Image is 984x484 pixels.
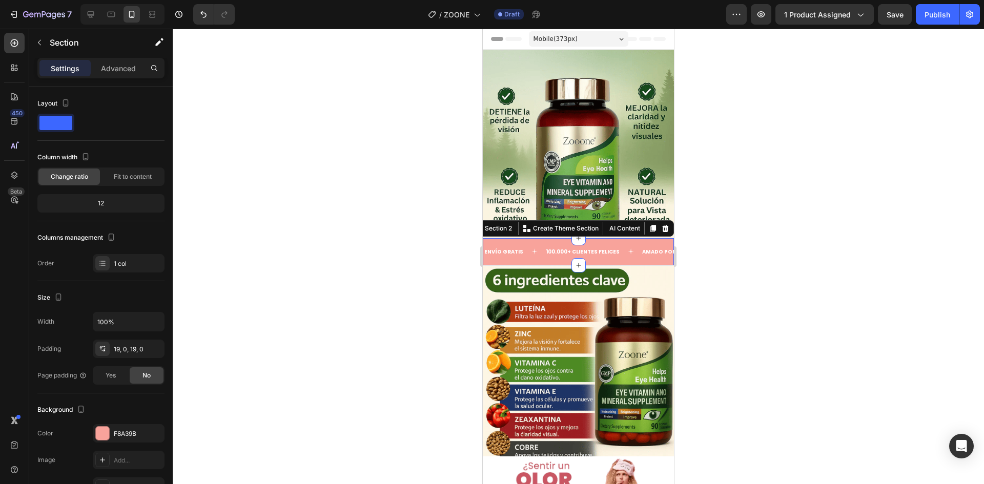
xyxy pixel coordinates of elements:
[106,371,116,380] span: Yes
[51,172,88,181] span: Change ratio
[37,231,117,245] div: Columns management
[784,9,851,20] span: 1 product assigned
[114,456,162,465] div: Add...
[193,4,235,25] div: Undo/Redo
[483,29,674,484] iframe: Design area
[37,429,53,438] div: Color
[37,291,65,305] div: Size
[50,36,134,49] p: Section
[122,194,159,206] button: AI Content
[887,10,904,19] span: Save
[159,220,214,226] p: AMADO POR TODAS
[37,317,54,326] div: Width
[10,109,25,117] div: 450
[50,195,116,204] p: Create Theme Section
[775,4,874,25] button: 1 product assigned
[949,434,974,458] div: Open Intercom Messenger
[444,9,469,20] span: ZOONE
[67,8,72,20] p: 7
[101,63,136,74] p: Advanced
[142,371,151,380] span: No
[114,172,152,181] span: Fit to content
[878,4,912,25] button: Save
[916,4,959,25] button: Publish
[39,196,162,211] div: 12
[37,455,55,465] div: Image
[37,151,92,164] div: Column width
[439,9,442,20] span: /
[93,312,164,331] input: Auto
[925,9,950,20] div: Publish
[37,403,87,417] div: Background
[37,344,61,353] div: Padding
[8,187,25,196] div: Beta
[114,259,162,268] div: 1 col
[4,4,76,25] button: 7
[504,10,520,19] span: Draft
[51,63,79,74] p: Settings
[37,259,54,268] div: Order
[37,371,87,380] div: Page padding
[37,97,72,111] div: Layout
[114,345,162,354] div: 19, 0, 19, 0
[114,429,162,438] div: F8A39B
